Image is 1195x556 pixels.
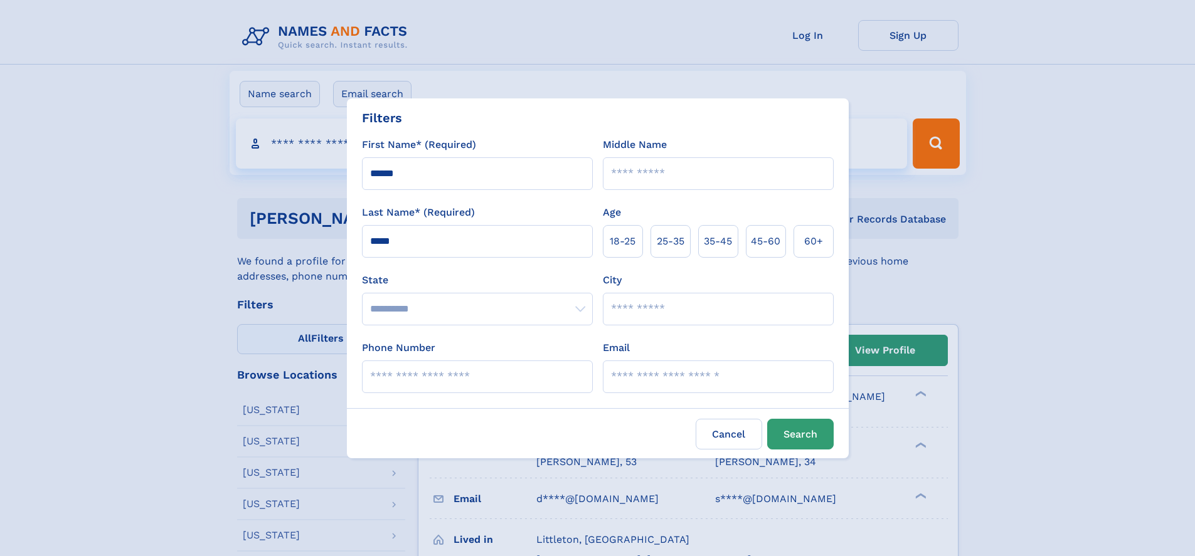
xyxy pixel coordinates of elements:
label: Middle Name [603,137,667,152]
label: Phone Number [362,340,435,355]
label: City [603,273,622,288]
span: 35‑45 [704,234,732,249]
button: Search [767,419,834,449]
label: State [362,273,593,288]
div: Filters [362,108,402,127]
label: Cancel [696,419,762,449]
span: 25‑35 [657,234,684,249]
label: Email [603,340,630,355]
label: Last Name* (Required) [362,205,475,220]
span: 18‑25 [610,234,635,249]
span: 45‑60 [751,234,780,249]
label: First Name* (Required) [362,137,476,152]
label: Age [603,205,621,220]
span: 60+ [804,234,823,249]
